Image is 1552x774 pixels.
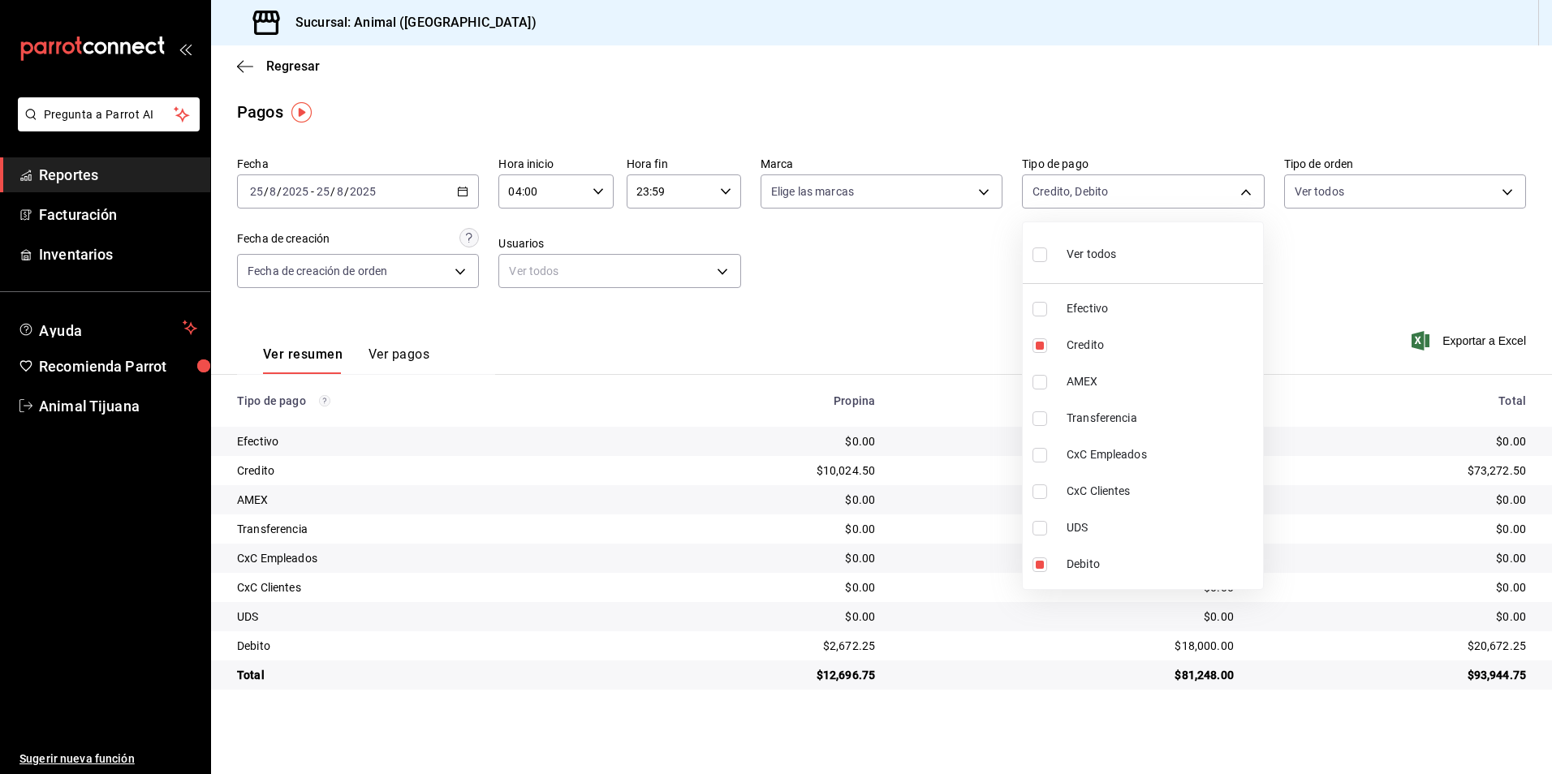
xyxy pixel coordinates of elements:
[1067,373,1257,390] span: AMEX
[1067,246,1116,263] span: Ver todos
[1067,410,1257,427] span: Transferencia
[291,102,312,123] img: Tooltip marker
[1067,483,1257,500] span: CxC Clientes
[1067,519,1257,536] span: UDS
[1067,446,1257,463] span: CxC Empleados
[1067,300,1257,317] span: Efectivo
[1067,337,1257,354] span: Credito
[1067,556,1257,573] span: Debito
